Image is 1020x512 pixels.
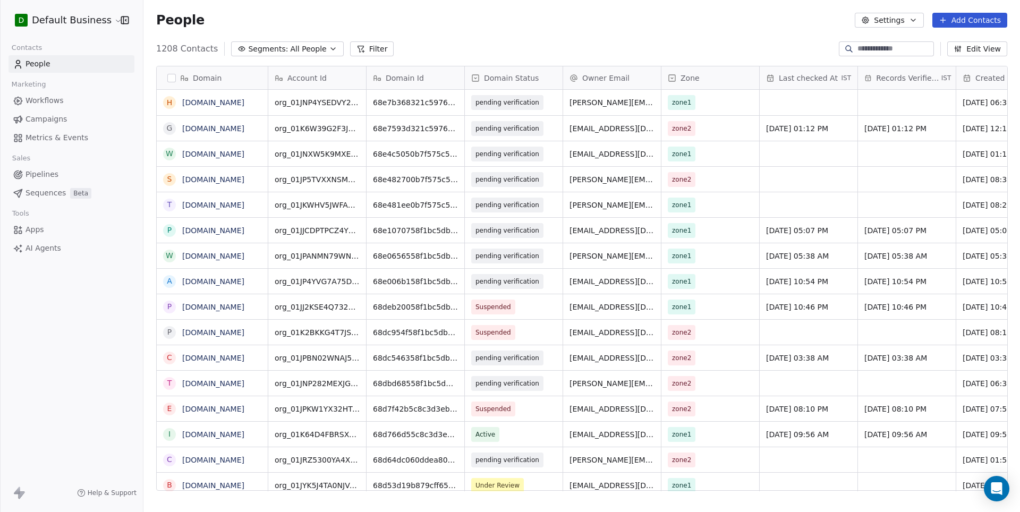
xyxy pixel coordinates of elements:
[168,429,171,440] div: i
[465,66,563,89] div: Domain Status
[167,480,172,491] div: b
[766,123,851,134] span: [DATE] 01:12 PM
[88,489,137,497] span: Help & Support
[766,302,851,312] span: [DATE] 10:46 PM
[475,174,539,185] span: pending verification
[268,66,366,89] div: Account Id
[77,489,137,497] a: Help & Support
[182,456,244,464] a: [DOMAIN_NAME]
[8,240,134,257] a: AI Agents
[475,225,539,236] span: pending verification
[672,429,691,440] span: zone1
[760,66,857,89] div: Last checked AtIST
[373,225,458,236] span: 68e1070758f1bc5db71ff8ae
[475,353,539,363] span: pending verification
[941,74,951,82] span: IST
[275,302,360,312] span: org_01JJ2KSE4Q732QP6SBMVZS764E
[569,149,654,159] span: [EMAIL_ADDRESS][DOMAIN_NAME]
[858,66,956,89] div: Records Verified AtIST
[182,124,244,133] a: [DOMAIN_NAME]
[182,354,244,362] a: [DOMAIN_NAME]
[167,123,173,134] div: g
[672,455,691,465] span: zone2
[275,200,360,210] span: org_01JKWHV5JWFAX7Q1FCH1KZ0NPA
[373,378,458,389] span: 68dbd68558f1bc5db7e077e8
[182,277,244,286] a: [DOMAIN_NAME]
[876,73,939,83] span: Records Verified At
[70,188,91,199] span: Beta
[373,455,458,465] span: 68d64dc060ddea80a7617acc
[864,302,949,312] span: [DATE] 10:46 PM
[569,276,654,287] span: [EMAIL_ADDRESS][DOMAIN_NAME]
[287,73,327,83] span: Account Id
[182,303,244,311] a: [DOMAIN_NAME]
[7,206,33,221] span: Tools
[672,480,691,491] span: zone1
[766,429,851,440] span: [DATE] 09:56 AM
[475,302,511,312] span: Suspended
[569,123,654,134] span: [EMAIL_ADDRESS][DOMAIN_NAME]
[373,302,458,312] span: 68deb20058f1bc5db708d6ef
[275,174,360,185] span: org_01JP5TVXXNSMXYQTRG5JQW7D2Q
[182,175,244,184] a: [DOMAIN_NAME]
[275,97,360,108] span: org_01JNP4YSEDVY22V0AKDVET37KT
[864,429,949,440] span: [DATE] 09:56 AM
[373,404,458,414] span: 68d7f42b5c8c3d3eb6f42ac3
[32,13,112,27] span: Default Business
[672,200,691,210] span: zone1
[8,166,134,183] a: Pipelines
[569,378,654,389] span: [PERSON_NAME][EMAIL_ADDRESS][DOMAIN_NAME]
[569,327,654,338] span: [EMAIL_ADDRESS][DOMAIN_NAME]
[167,225,172,236] div: p
[373,123,458,134] span: 68e7593d321c5976a8695673
[182,481,244,490] a: [DOMAIN_NAME]
[779,73,838,83] span: Last checked At
[569,404,654,414] span: [EMAIL_ADDRESS][DOMAIN_NAME]
[484,73,539,83] span: Domain Status
[193,73,222,83] span: Domain
[932,13,1007,28] button: Add Contacts
[672,123,691,134] span: zone2
[475,429,495,440] span: Active
[672,353,691,363] span: zone2
[182,98,244,107] a: [DOMAIN_NAME]
[475,480,520,491] span: Under Review
[167,327,172,338] div: p
[167,378,172,389] div: t
[8,55,134,73] a: People
[569,97,654,108] span: [PERSON_NAME][EMAIL_ADDRESS][DOMAIN_NAME]
[582,73,630,83] span: Owner Email
[475,276,539,287] span: pending verification
[373,429,458,440] span: 68d766d55c8c3d3eb6f03a84
[672,378,691,389] span: zone2
[373,97,458,108] span: 68e7b368321c5976a86ed953
[167,403,172,414] div: e
[25,243,61,254] span: AI Agents
[766,276,851,287] span: [DATE] 10:54 PM
[275,251,360,261] span: org_01JPANMN79WNN3H8WG61FN7N3V
[167,454,172,465] div: c
[13,11,113,29] button: DDefault Business
[569,302,654,312] span: [EMAIL_ADDRESS][DOMAIN_NAME]
[275,225,360,236] span: org_01JJCDPTPCZ4YDYDDT0AQJ5R4A
[275,123,360,134] span: org_01K6W39G2F3JFTNV0D18RGT1XC
[7,150,35,166] span: Sales
[350,41,394,56] button: Filter
[167,301,172,312] div: p
[475,200,539,210] span: pending verification
[19,15,24,25] span: D
[569,200,654,210] span: [PERSON_NAME][EMAIL_ADDRESS][DOMAIN_NAME]
[864,353,949,363] span: [DATE] 03:38 AM
[182,226,244,235] a: [DOMAIN_NAME]
[766,353,851,363] span: [DATE] 03:38 AM
[569,480,654,491] span: [EMAIL_ADDRESS][DOMAIN_NAME]
[984,476,1009,501] div: Open Intercom Messenger
[25,169,58,180] span: Pipelines
[947,41,1007,56] button: Edit View
[672,302,691,312] span: zone1
[475,455,539,465] span: pending verification
[167,276,172,287] div: a
[373,251,458,261] span: 68e0656558f1bc5db71b9226
[475,251,539,261] span: pending verification
[275,404,360,414] span: org_01JPKW1YX32HTCRD7H3EA4MAD6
